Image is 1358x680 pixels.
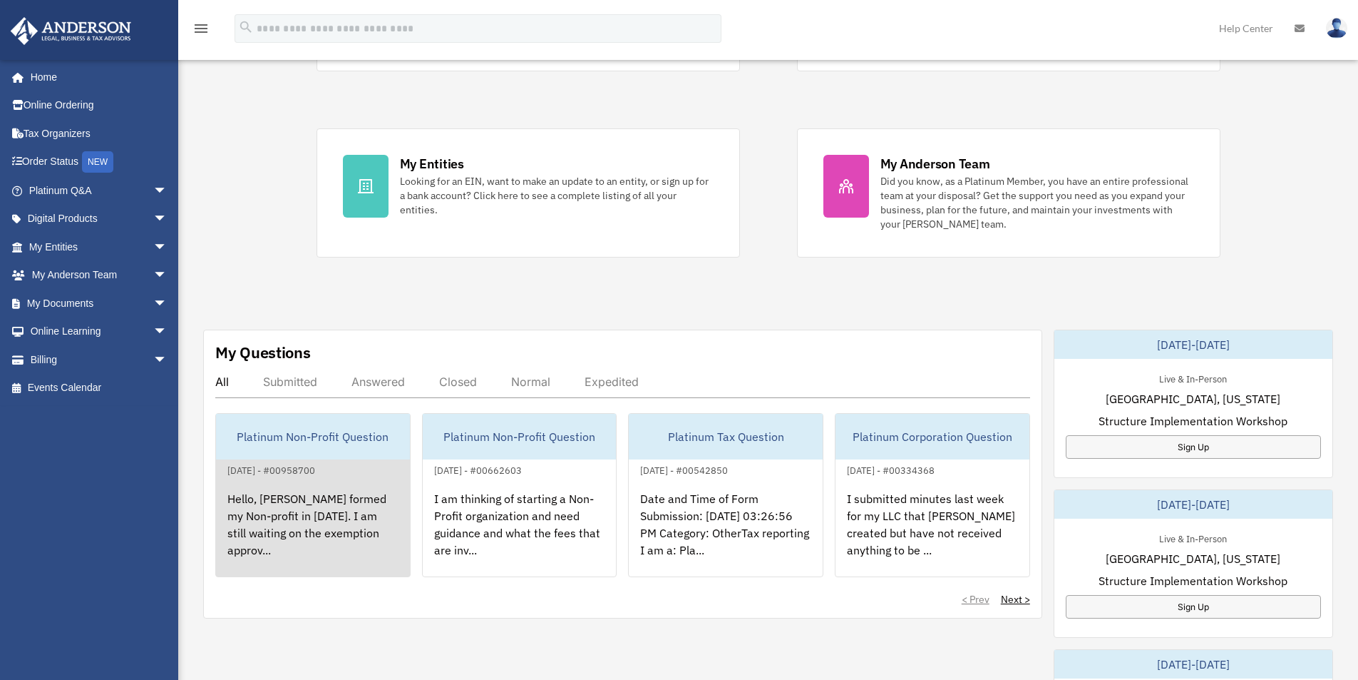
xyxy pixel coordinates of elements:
span: Structure Implementation Workshop [1099,572,1287,589]
a: Online Ordering [10,91,189,120]
a: My Anderson Team Did you know, as a Platinum Member, you have an entire professional team at your... [797,128,1220,258]
div: Did you know, as a Platinum Member, you have an entire professional team at your disposal? Get th... [880,174,1194,231]
a: Online Learningarrow_drop_down [10,318,189,346]
a: Next > [1001,592,1030,607]
div: Closed [439,375,477,389]
div: [DATE] - #00542850 [629,462,739,477]
span: arrow_drop_down [153,176,182,205]
a: Platinum Corporation Question[DATE] - #00334368I submitted minutes last week for my LLC that [PER... [835,413,1030,577]
div: Date and Time of Form Submission: [DATE] 03:26:56 PM Category: OtherTax reporting I am a: Pla... [629,479,823,590]
a: Sign Up [1066,595,1321,619]
div: Expedited [585,375,639,389]
span: arrow_drop_down [153,233,182,262]
div: [DATE]-[DATE] [1054,330,1332,359]
div: Normal [511,375,550,389]
div: All [215,375,229,389]
div: NEW [82,151,113,173]
a: Order StatusNEW [10,148,189,177]
span: arrow_drop_down [153,289,182,318]
a: My Anderson Teamarrow_drop_down [10,261,189,290]
a: Platinum Non-Profit Question[DATE] - #00958700Hello, [PERSON_NAME] formed my Non-profit in [DATE]... [215,413,411,577]
img: User Pic [1326,18,1347,39]
span: [GEOGRAPHIC_DATA], [US_STATE] [1106,390,1280,407]
div: Live & In-Person [1148,370,1238,385]
div: Platinum Non-Profit Question [423,414,617,460]
div: [DATE] - #00662603 [423,462,533,477]
div: [DATE]-[DATE] [1054,650,1332,679]
a: Platinum Non-Profit Question[DATE] - #00662603I am thinking of starting a Non-Profit organization... [422,413,617,577]
div: I am thinking of starting a Non-Profit organization and need guidance and what the fees that are ... [423,479,617,590]
span: arrow_drop_down [153,318,182,347]
div: My Entities [400,155,464,173]
div: Hello, [PERSON_NAME] formed my Non-profit in [DATE]. I am still waiting on the exemption approv... [216,479,410,590]
div: Submitted [263,375,317,389]
div: [DATE] - #00334368 [835,462,946,477]
i: menu [192,20,210,37]
div: Platinum Non-Profit Question [216,414,410,460]
a: My Entitiesarrow_drop_down [10,233,189,261]
a: My Documentsarrow_drop_down [10,289,189,318]
span: arrow_drop_down [153,205,182,234]
span: arrow_drop_down [153,345,182,375]
div: [DATE] - #00958700 [216,462,326,477]
span: arrow_drop_down [153,261,182,290]
a: Platinum Q&Aarrow_drop_down [10,176,189,205]
a: Events Calendar [10,374,189,402]
div: [DATE]-[DATE] [1054,490,1332,519]
div: My Anderson Team [880,155,990,173]
div: Live & In-Person [1148,530,1238,545]
div: Platinum Tax Question [629,414,823,460]
i: search [238,19,254,35]
div: I submitted minutes last week for my LLC that [PERSON_NAME] created but have not received anythin... [835,479,1029,590]
span: [GEOGRAPHIC_DATA], [US_STATE] [1106,550,1280,567]
a: Home [10,63,182,91]
a: Tax Organizers [10,119,189,148]
img: Anderson Advisors Platinum Portal [6,17,135,45]
a: menu [192,25,210,37]
span: Structure Implementation Workshop [1099,412,1287,430]
div: Answered [351,375,405,389]
a: Platinum Tax Question[DATE] - #00542850Date and Time of Form Submission: [DATE] 03:26:56 PM Categ... [628,413,823,577]
a: Sign Up [1066,435,1321,459]
div: Looking for an EIN, want to make an update to an entity, or sign up for a bank account? Click her... [400,174,714,217]
a: My Entities Looking for an EIN, want to make an update to an entity, or sign up for a bank accoun... [317,128,740,258]
a: Digital Productsarrow_drop_down [10,205,189,233]
a: Billingarrow_drop_down [10,345,189,374]
div: My Questions [215,342,311,363]
div: Platinum Corporation Question [835,414,1029,460]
